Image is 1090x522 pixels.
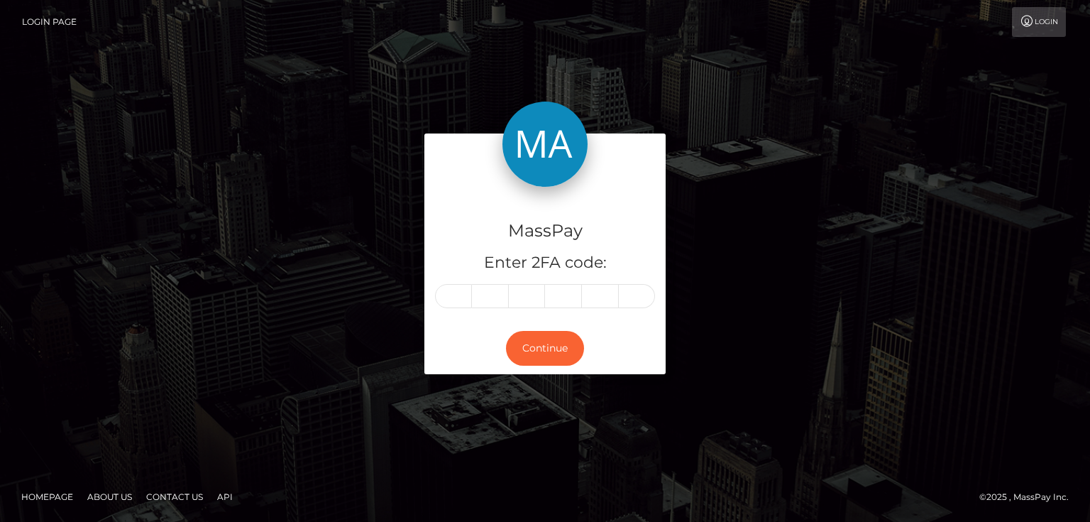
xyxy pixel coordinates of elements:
[979,489,1079,505] div: © 2025 , MassPay Inc.
[82,486,138,508] a: About Us
[435,219,655,244] h4: MassPay
[22,7,77,37] a: Login Page
[1012,7,1066,37] a: Login
[141,486,209,508] a: Contact Us
[16,486,79,508] a: Homepage
[502,102,588,187] img: MassPay
[506,331,584,366] button: Continue
[435,252,655,274] h5: Enter 2FA code:
[211,486,238,508] a: API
